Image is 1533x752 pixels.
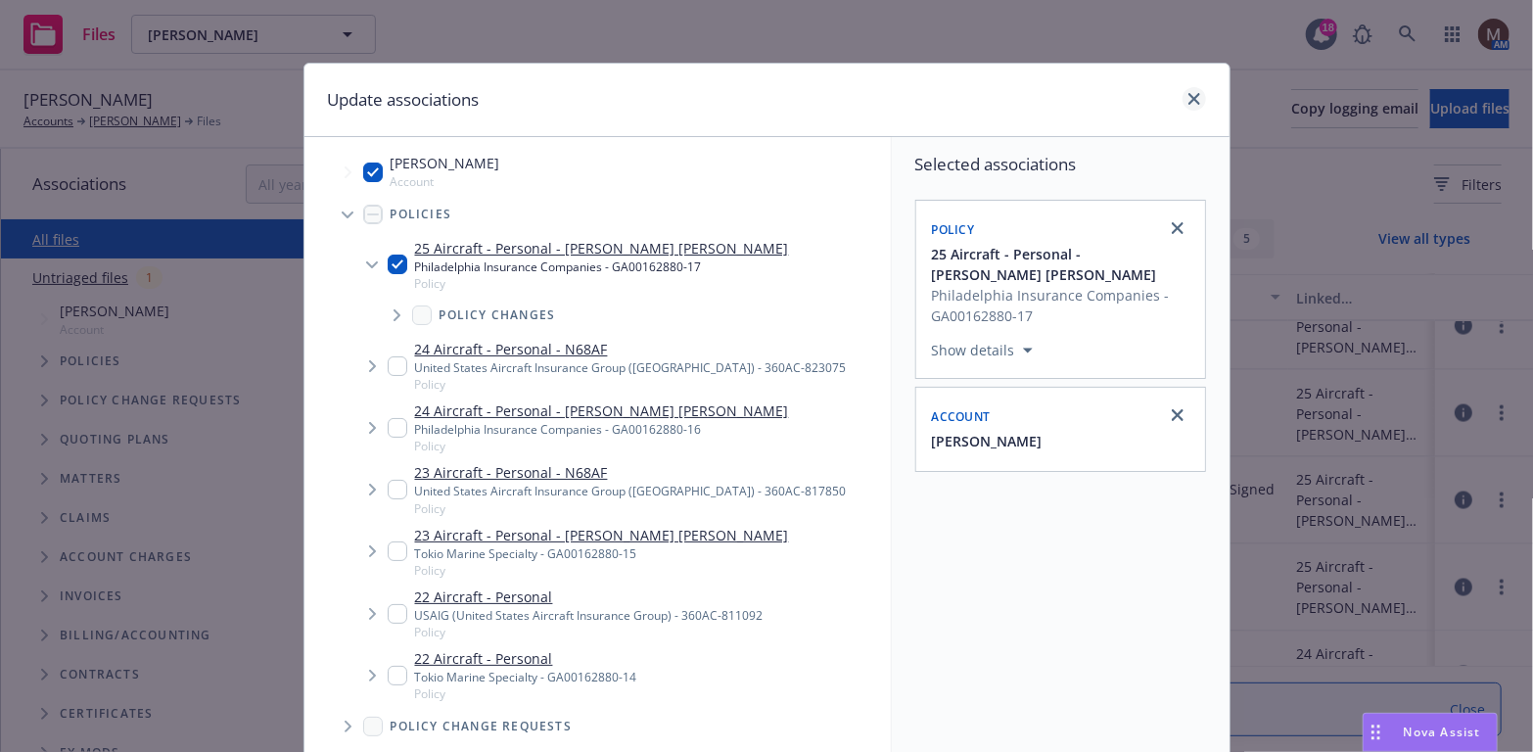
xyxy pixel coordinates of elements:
div: United States Aircraft Insurance Group ([GEOGRAPHIC_DATA]) - 360AC-817850 [415,483,847,499]
a: 23 Aircraft - Personal - N68AF [415,462,847,483]
span: Policy [415,562,789,579]
div: Tokio Marine Specialty - GA00162880-15 [415,545,789,562]
button: [PERSON_NAME] [932,431,1043,451]
span: Policy [415,624,764,640]
div: United States Aircraft Insurance Group ([GEOGRAPHIC_DATA]) - 360AC-823075 [415,359,847,376]
a: 24 Aircraft - Personal - [PERSON_NAME] [PERSON_NAME] [415,400,789,421]
button: 25 Aircraft - Personal - [PERSON_NAME] [PERSON_NAME] [932,244,1193,285]
a: 22 Aircraft - Personal [415,648,637,669]
button: Show details [924,339,1041,362]
a: close [1183,87,1206,111]
a: 22 Aircraft - Personal [415,587,764,607]
span: Policy change requests [391,721,572,732]
a: 23 Aircraft - Personal - [PERSON_NAME] [PERSON_NAME] [415,525,789,545]
div: Philadelphia Insurance Companies - GA00162880-17 [415,258,789,275]
a: 25 Aircraft - Personal - [PERSON_NAME] [PERSON_NAME] [415,238,789,258]
span: Policies [391,209,452,220]
span: Policy [932,221,975,238]
a: close [1166,403,1189,427]
span: [PERSON_NAME] [391,153,500,173]
div: Drag to move [1364,714,1388,751]
a: 24 Aircraft - Personal - N68AF [415,339,847,359]
span: Policy [415,685,637,702]
span: Policy [415,376,847,393]
span: Nova Assist [1404,724,1481,740]
span: Selected associations [915,153,1206,176]
a: close [1166,216,1189,240]
button: Nova Assist [1363,713,1498,752]
span: Account [932,408,991,425]
div: USAIG (United States Aircraft Insurance Group) - 360AC-811092 [415,607,764,624]
span: Philadelphia Insurance Companies - GA00162880-17 [932,285,1193,326]
div: Philadelphia Insurance Companies - GA00162880-16 [415,421,789,438]
div: Tokio Marine Specialty - GA00162880-14 [415,669,637,685]
h1: Update associations [328,87,480,113]
span: Account [391,173,500,190]
span: Policy [415,438,789,454]
span: Policy [415,500,847,517]
span: Policy [415,275,789,292]
span: Policy changes [440,309,556,321]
